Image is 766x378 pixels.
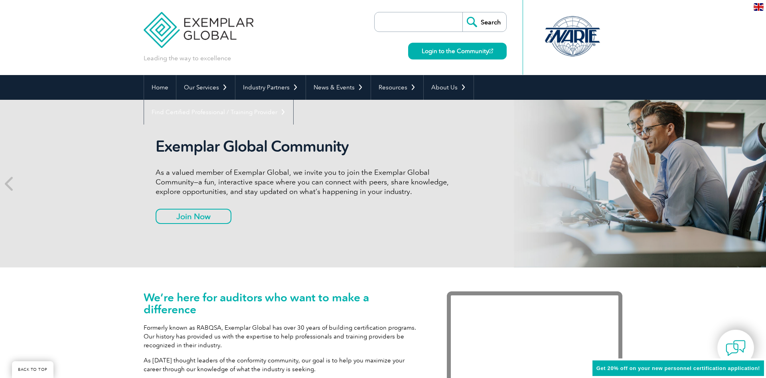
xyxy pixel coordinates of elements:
a: About Us [424,75,474,100]
a: Find Certified Professional / Training Provider [144,100,293,125]
a: News & Events [306,75,371,100]
img: en [754,3,764,11]
input: Search [462,12,506,32]
h1: We’re here for auditors who want to make a difference [144,291,423,315]
a: BACK TO TOP [12,361,53,378]
p: As a valued member of Exemplar Global, we invite you to join the Exemplar Global Community—a fun,... [156,168,455,196]
a: Our Services [176,75,235,100]
img: open_square.png [489,49,493,53]
a: Join Now [156,209,231,224]
h2: Exemplar Global Community [156,137,455,156]
img: contact-chat.png [726,338,746,358]
a: Resources [371,75,423,100]
p: Leading the way to excellence [144,54,231,63]
span: Get 20% off on your new personnel certification application! [596,365,760,371]
a: Home [144,75,176,100]
a: Industry Partners [235,75,306,100]
p: Formerly known as RABQSA, Exemplar Global has over 30 years of building certification programs. O... [144,323,423,350]
p: As [DATE] thought leaders of the conformity community, our goal is to help you maximize your care... [144,356,423,374]
a: Login to the Community [408,43,507,59]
